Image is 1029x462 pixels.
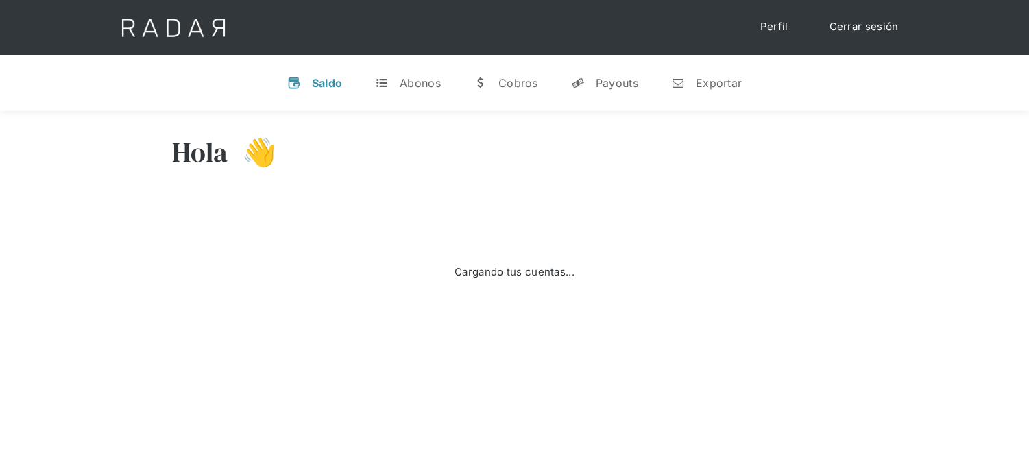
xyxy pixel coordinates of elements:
[696,76,742,90] div: Exportar
[287,76,301,90] div: v
[312,76,343,90] div: Saldo
[474,76,487,90] div: w
[498,76,538,90] div: Cobros
[571,76,585,90] div: y
[816,14,912,40] a: Cerrar sesión
[228,135,276,169] h3: 👋
[747,14,802,40] a: Perfil
[596,76,638,90] div: Payouts
[671,76,685,90] div: n
[375,76,389,90] div: t
[455,265,574,280] div: Cargando tus cuentas...
[400,76,441,90] div: Abonos
[172,135,228,169] h3: Hola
